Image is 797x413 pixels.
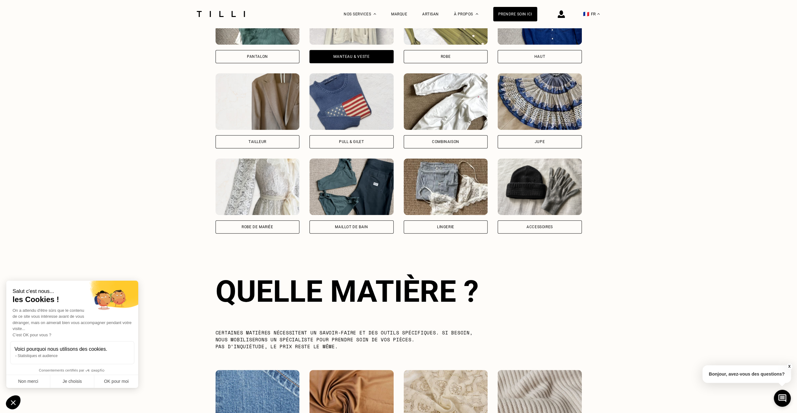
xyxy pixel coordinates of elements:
[247,55,268,58] div: Pantalon
[216,158,300,215] img: Tilli retouche votre Robe de mariée
[422,12,439,16] a: Artisan
[309,158,394,215] img: Tilli retouche votre Maillot de bain
[583,11,589,17] span: 🇫🇷
[597,13,600,15] img: menu déroulant
[534,55,545,58] div: Haut
[498,158,582,215] img: Tilli retouche votre Accessoires
[339,140,364,144] div: Pull & gilet
[216,73,300,130] img: Tilli retouche votre Tailleur
[476,13,478,15] img: Menu déroulant à propos
[702,365,791,383] p: Bonjour, avez-vous des questions?
[391,12,407,16] a: Marque
[558,10,565,18] img: icône connexion
[194,11,247,17] img: Logo du service de couturière Tilli
[432,140,459,144] div: Combinaison
[404,73,488,130] img: Tilli retouche votre Combinaison
[248,140,266,144] div: Tailleur
[786,363,792,370] button: X
[216,329,486,350] p: Certaines matières nécessitent un savoir-faire et des outils spécifiques. Si besoin, nous mobilis...
[335,225,368,229] div: Maillot de bain
[437,225,454,229] div: Lingerie
[527,225,553,229] div: Accessoires
[309,73,394,130] img: Tilli retouche votre Pull & gilet
[535,140,545,144] div: Jupe
[493,7,537,21] a: Prendre soin ici
[216,274,582,309] div: Quelle matière ?
[333,55,369,58] div: Manteau & Veste
[498,73,582,130] img: Tilli retouche votre Jupe
[404,158,488,215] img: Tilli retouche votre Lingerie
[441,55,450,58] div: Robe
[242,225,273,229] div: Robe de mariée
[374,13,376,15] img: Menu déroulant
